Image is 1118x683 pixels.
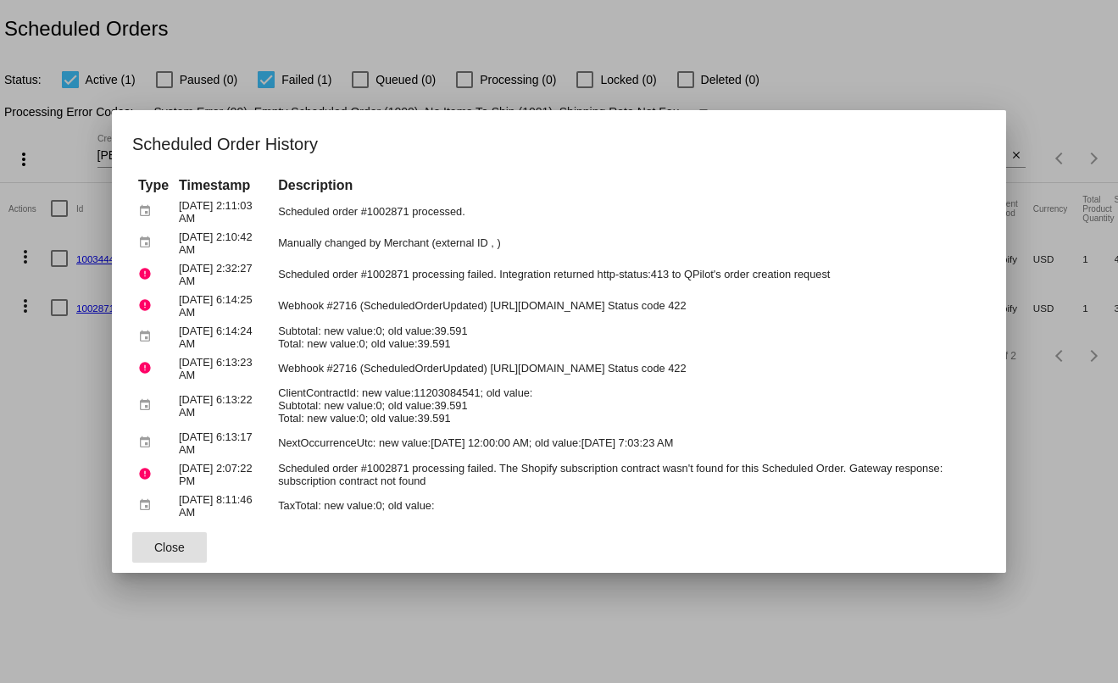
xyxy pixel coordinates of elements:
td: [DATE] 6:13:23 AM [175,353,272,383]
td: [DATE] 2:07:22 PM [175,459,272,489]
th: Type [134,176,173,195]
td: [DATE] 6:14:25 AM [175,291,272,320]
mat-icon: error [138,461,159,487]
td: [DATE] 6:14:24 AM [175,322,272,352]
mat-icon: error [138,261,159,287]
mat-icon: event [138,492,159,519]
td: Scheduled order #1002871 processed. [274,197,984,226]
td: [DATE] 2:10:42 AM [175,228,272,258]
td: [DATE] 6:13:22 AM [175,385,272,426]
td: TaxTotal: new value:0; old value: [274,491,984,520]
mat-icon: event [138,324,159,350]
td: [DATE] 2:11:03 AM [175,197,272,226]
td: NextOccurrenceUtc: new value:[DATE] 12:00:00 AM; old value:[DATE] 7:03:23 AM [274,428,984,458]
th: Timestamp [175,176,272,195]
mat-icon: event [138,198,159,225]
td: [DATE] 2:32:27 AM [175,259,272,289]
td: Webhook #2716 (ScheduledOrderUpdated) [URL][DOMAIN_NAME] Status code 422 [274,291,984,320]
mat-icon: error [138,355,159,381]
td: Webhook #2716 (ScheduledOrderUpdated) [URL][DOMAIN_NAME] Status code 422 [274,353,984,383]
td: Manually changed by Merchant (external ID , ) [274,228,984,258]
td: Scheduled order #1002871 processing failed. Integration returned http-status:413 to QPilot's orde... [274,259,984,289]
mat-icon: event [138,230,159,256]
td: Subtotal: new value:0; old value:39.591 Total: new value:0; old value:39.591 [274,322,984,352]
td: Scheduled order #1002871 processing failed. The Shopify subscription contract wasn't found for th... [274,459,984,489]
button: Close dialog [132,532,207,563]
mat-icon: error [138,292,159,319]
td: ClientContractId: new value:11203084541; old value: Subtotal: new value:0; old value:39.591 Total... [274,385,984,426]
td: [DATE] 8:11:46 AM [175,491,272,520]
mat-icon: event [138,392,159,419]
mat-icon: event [138,430,159,456]
h1: Scheduled Order History [132,130,986,158]
td: [DATE] 6:13:17 AM [175,428,272,458]
th: Description [274,176,984,195]
span: Close [154,541,185,554]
